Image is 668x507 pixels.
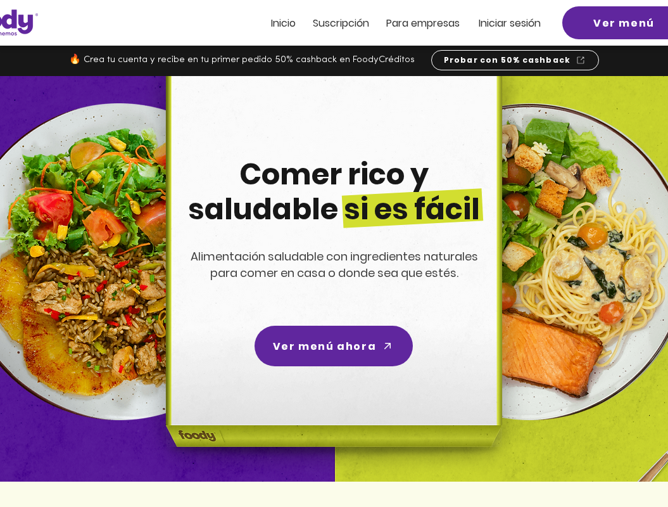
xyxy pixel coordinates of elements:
a: Ver menú ahora [255,326,413,366]
a: Probar con 50% cashback [431,50,599,70]
span: ra empresas [398,16,460,30]
span: Ver menú [593,15,655,31]
span: Ver menú ahora [273,338,376,354]
a: Para empresas [386,18,460,29]
img: headline-center-compress.png [130,76,533,482]
span: Alimentación saludable con ingredientes naturales para comer en casa o donde sea que estés. [191,248,478,281]
span: Inicio [271,16,296,30]
span: Probar con 50% cashback [444,55,571,66]
a: Suscripción [313,18,369,29]
a: Inicio [271,18,296,29]
span: Pa [386,16,398,30]
span: Comer rico y saludable si es fácil [188,154,480,229]
span: 🔥 Crea tu cuenta y recibe en tu primer pedido 50% cashback en FoodyCréditos [69,55,415,65]
span: Iniciar sesión [479,16,541,30]
span: Suscripción [313,16,369,30]
a: Iniciar sesión [479,18,541,29]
